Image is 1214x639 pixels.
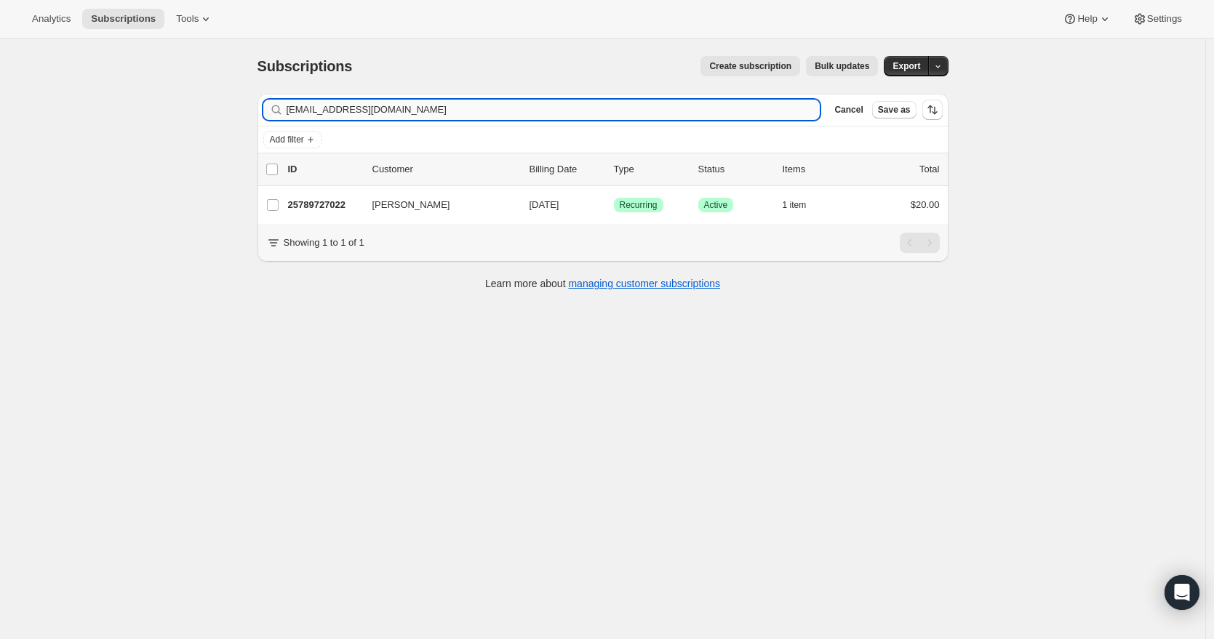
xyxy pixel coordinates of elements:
[263,131,322,148] button: Add filter
[834,104,863,116] span: Cancel
[919,162,939,177] p: Total
[878,104,911,116] span: Save as
[167,9,222,29] button: Tools
[288,162,361,177] p: ID
[257,58,353,74] span: Subscriptions
[288,195,940,215] div: 25789727022[PERSON_NAME][DATE]SuccessRecurringSuccessActive1 item$20.00
[372,198,450,212] span: [PERSON_NAME]
[1165,575,1199,610] div: Open Intercom Messenger
[284,236,364,250] p: Showing 1 to 1 of 1
[806,56,878,76] button: Bulk updates
[530,162,602,177] p: Billing Date
[530,199,559,210] span: [DATE]
[884,56,929,76] button: Export
[1077,13,1097,25] span: Help
[32,13,71,25] span: Analytics
[922,100,943,120] button: Sort the results
[700,56,800,76] button: Create subscription
[23,9,79,29] button: Analytics
[872,101,917,118] button: Save as
[620,199,658,211] span: Recurring
[1054,9,1120,29] button: Help
[783,162,855,177] div: Items
[614,162,687,177] div: Type
[176,13,199,25] span: Tools
[892,60,920,72] span: Export
[911,199,940,210] span: $20.00
[709,60,791,72] span: Create subscription
[815,60,869,72] span: Bulk updates
[1147,13,1182,25] span: Settings
[783,199,807,211] span: 1 item
[372,162,518,177] p: Customer
[900,233,940,253] nav: Pagination
[82,9,164,29] button: Subscriptions
[704,199,728,211] span: Active
[270,134,304,145] span: Add filter
[828,101,868,118] button: Cancel
[1124,9,1191,29] button: Settings
[568,278,720,289] a: managing customer subscriptions
[91,13,156,25] span: Subscriptions
[783,195,823,215] button: 1 item
[288,162,940,177] div: IDCustomerBilling DateTypeStatusItemsTotal
[287,100,820,120] input: Filter subscribers
[288,198,361,212] p: 25789727022
[698,162,771,177] p: Status
[364,193,509,217] button: [PERSON_NAME]
[485,276,720,291] p: Learn more about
